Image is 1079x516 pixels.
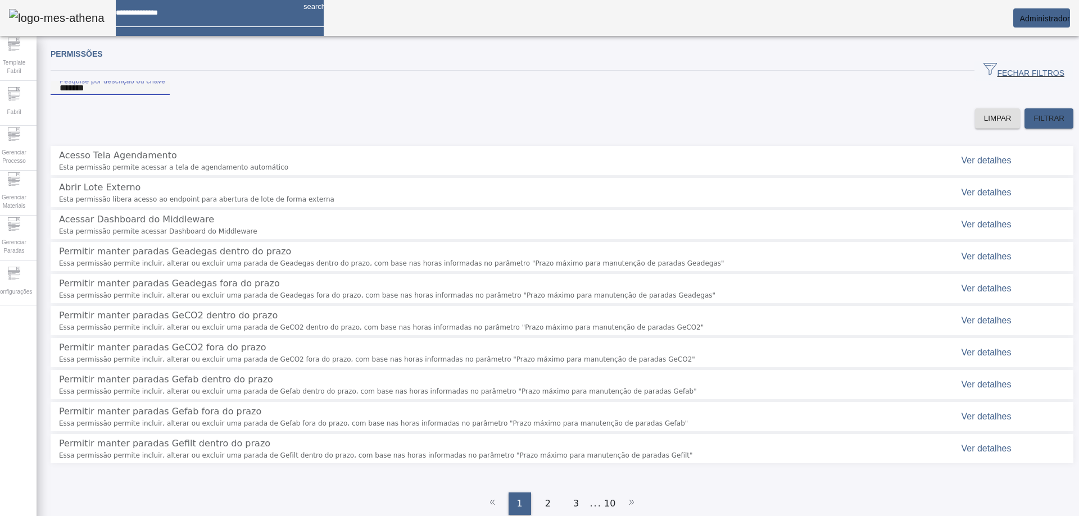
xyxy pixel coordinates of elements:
span: Acessar Dashboard do Middleware [59,214,214,225]
button: Ver detalhes [957,211,1016,238]
li: 10 [604,492,615,515]
button: Ver detalhes [957,179,1016,206]
span: 3 [573,497,579,510]
span: Ver detalhes [962,220,1012,229]
span: Ver detalhes [962,252,1012,261]
span: Permitir manter paradas Geadegas fora do prazo [59,278,280,289]
span: Essa permissão permite incluir, alterar ou excluir uma parada de GeCO2 dentro do prazo, com base ... [59,322,902,332]
button: Ver detalhes [957,435,1016,462]
span: Permitir manter paradas Gefab fora do prazo [59,406,261,417]
span: Permissões [51,49,103,58]
span: Permitir manter paradas GeCO2 fora do prazo [59,342,266,353]
span: FECHAR FILTROS [983,62,1064,79]
span: Abrir Lote Externo [59,182,140,193]
span: Essa permissão permite incluir, alterar ou excluir uma parada de Gefab fora do prazo, com base na... [59,418,902,428]
span: Essa permissão permite incluir, alterar ou excluir uma parada de Gefab dentro do prazo, com base ... [59,386,902,396]
span: Essa permissão permite incluir, alterar ou excluir uma parada de Gefilt dentro do prazo, com base... [59,450,902,460]
span: FILTRAR [1033,113,1064,124]
span: Esta permissão permite acessar Dashboard do Middleware [59,226,902,236]
button: Ver detalhes [957,371,1016,398]
span: Ver detalhes [962,188,1012,197]
span: Esta permissão permite acessar a tela de agendamento automático [59,162,902,172]
span: Administrador [1019,14,1070,23]
li: ... [590,492,601,515]
button: FECHAR FILTROS [974,61,1073,81]
span: Ver detalhes [962,284,1012,293]
button: Ver detalhes [957,339,1016,366]
button: Ver detalhes [957,275,1016,302]
span: Ver detalhes [962,348,1012,357]
span: Esta permissão libera acesso ao endpoint para abertura de lote de forma externa [59,194,902,204]
span: Ver detalhes [962,156,1012,165]
span: 2 [545,497,551,510]
button: Ver detalhes [957,243,1016,270]
span: Essa permissão permite incluir, alterar ou excluir uma parada de GeCO2 fora do prazo, com base na... [59,354,902,364]
button: FILTRAR [1024,108,1073,129]
span: Ver detalhes [962,380,1012,389]
span: LIMPAR [984,113,1012,124]
span: Essa permissão permite incluir, alterar ou excluir uma parada de Geadegas fora do prazo, com base... [59,290,902,300]
span: Permitir manter paradas Gefab dentro do prazo [59,374,273,385]
mat-label: Pesquise por descrição ou chave [60,77,165,84]
span: Fabril [3,104,24,120]
span: Essa permissão permite incluir, alterar ou excluir uma parada de Geadegas dentro do prazo, com ba... [59,258,902,268]
img: logo-mes-athena [9,9,105,27]
span: Ver detalhes [962,412,1012,421]
span: Ver detalhes [962,316,1012,325]
span: Permitir manter paradas Geadegas dentro do prazo [59,246,291,257]
span: Ver detalhes [962,444,1012,453]
button: LIMPAR [975,108,1021,129]
button: Ver detalhes [957,147,1016,174]
button: Ver detalhes [957,307,1016,334]
span: Acesso Tela Agendamento [59,150,177,161]
button: Ver detalhes [957,403,1016,430]
span: Permitir manter paradas Gefilt dentro do prazo [59,438,270,449]
span: Permitir manter paradas GeCO2 dentro do prazo [59,310,278,321]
